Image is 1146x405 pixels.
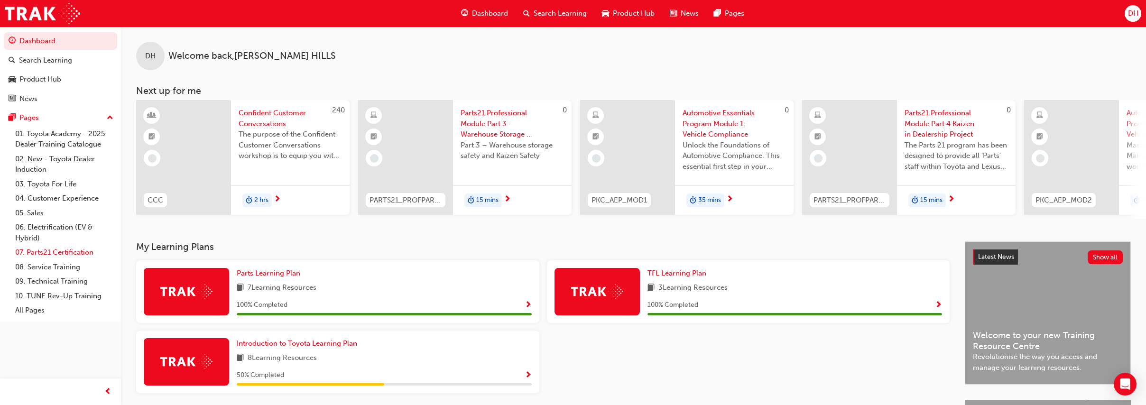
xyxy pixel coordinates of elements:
[237,339,357,348] span: Introduction to Toyota Learning Plan
[11,274,117,289] a: 09. Technical Training
[580,100,794,215] a: 0PKC_AEP_MOD1Automotive Essentials Program Module 1: Vehicle ComplianceUnlock the Foundations of ...
[525,371,532,380] span: Show Progress
[571,284,623,299] img: Trak
[1128,8,1138,19] span: DH
[237,282,244,294] span: book-icon
[237,338,361,349] a: Introduction to Toyota Learning Plan
[11,245,117,260] a: 07. Parts21 Certification
[237,268,304,279] a: Parts Learning Plan
[785,106,789,114] span: 0
[658,282,728,294] span: 3 Learning Resources
[248,282,316,294] span: 7 Learning Resources
[647,269,706,277] span: TFL Learning Plan
[274,195,281,204] span: next-icon
[814,110,821,122] span: learningResourceType_ELEARNING-icon
[935,301,942,310] span: Show Progress
[592,131,599,143] span: booktick-icon
[725,8,744,19] span: Pages
[19,93,37,104] div: News
[11,191,117,206] a: 04. Customer Experience
[4,30,117,109] button: DashboardSearch LearningProduct HubNews
[9,56,15,65] span: search-icon
[370,131,377,143] span: booktick-icon
[706,4,752,23] a: pages-iconPages
[248,352,317,364] span: 8 Learning Resources
[647,282,655,294] span: book-icon
[647,268,710,279] a: TFL Learning Plan
[370,154,379,163] span: learningRecordVerb_NONE-icon
[468,194,474,207] span: duration-icon
[613,8,655,19] span: Product Hub
[9,114,16,122] span: pages-icon
[905,108,1008,140] span: Parts21 Professional Module Part 4 Kaizen in Dealership Project
[1114,373,1137,396] div: Open Intercom Messenger
[246,194,252,207] span: duration-icon
[453,4,516,23] a: guage-iconDashboard
[683,140,786,172] span: Unlock the Foundations of Automotive Compliance. This essential first step in your Automotive Ess...
[332,106,345,114] span: 240
[591,195,647,206] span: PKC_AEP_MOD1
[148,195,163,206] span: CCC
[239,108,342,129] span: Confident Customer Conversations
[563,106,567,114] span: 0
[814,154,823,163] span: learningRecordVerb_NONE-icon
[525,299,532,311] button: Show Progress
[9,37,16,46] span: guage-icon
[516,4,594,23] a: search-iconSearch Learning
[525,369,532,381] button: Show Progress
[592,154,601,163] span: learningRecordVerb_NONE-icon
[9,75,16,84] span: car-icon
[1036,154,1044,163] span: learningRecordVerb_NONE-icon
[4,32,117,50] a: Dashboard
[978,253,1014,261] span: Latest News
[148,131,155,143] span: booktick-icon
[534,8,587,19] span: Search Learning
[168,51,336,62] span: Welcome back , [PERSON_NAME] HILLS
[594,4,662,23] a: car-iconProduct Hub
[160,284,213,299] img: Trak
[239,129,342,161] span: The purpose of the Confident Customer Conversations workshop is to equip you with tools to commun...
[370,110,377,122] span: learningResourceType_ELEARNING-icon
[104,386,111,398] span: prev-icon
[11,260,117,275] a: 08. Service Training
[4,52,117,69] a: Search Learning
[370,195,442,206] span: PARTS21_PROFPART3_0923_EL
[136,100,350,215] a: 240CCCConfident Customer ConversationsThe purpose of the Confident Customer Conversations worksho...
[9,95,16,103] span: news-icon
[160,354,213,369] img: Trak
[802,100,1016,215] a: 0PARTS21_PROFPART4_0923_ELParts21 Professional Module Part 4 Kaizen in Dealership ProjectThe Part...
[973,330,1123,351] span: Welcome to your new Training Resource Centre
[592,110,599,122] span: learningResourceType_ELEARNING-icon
[145,51,156,62] span: DH
[11,220,117,245] a: 06. Electrification (EV & Hybrid)
[237,370,284,381] span: 50 % Completed
[602,8,609,19] span: car-icon
[814,131,821,143] span: booktick-icon
[1036,131,1043,143] span: booktick-icon
[912,194,918,207] span: duration-icon
[1007,106,1011,114] span: 0
[683,108,786,140] span: Automotive Essentials Program Module 1: Vehicle Compliance
[1125,5,1141,22] button: DH
[690,194,696,207] span: duration-icon
[358,100,572,215] a: 0PARTS21_PROFPART3_0923_ELParts21 Professional Module Part 3 - Warehouse Storage & SafetyPart 3 –...
[11,152,117,177] a: 02. New - Toyota Dealer Induction
[973,351,1123,373] span: Revolutionise the way you access and manage your learning resources.
[525,301,532,310] span: Show Progress
[1134,194,1140,207] span: duration-icon
[504,195,511,204] span: next-icon
[148,154,157,163] span: learningRecordVerb_NONE-icon
[4,71,117,88] a: Product Hub
[965,241,1131,385] a: Latest NewsShow allWelcome to your new Training Resource CentreRevolutionise the way you access a...
[237,352,244,364] span: book-icon
[107,112,113,124] span: up-icon
[11,289,117,304] a: 10. TUNE Rev-Up Training
[1035,195,1092,206] span: PKC_AEP_MOD2
[948,195,955,204] span: next-icon
[5,3,80,24] a: Trak
[461,140,564,161] span: Part 3 – Warehouse storage safety and Kaizen Safety
[726,195,733,204] span: next-icon
[523,8,530,19] span: search-icon
[237,269,300,277] span: Parts Learning Plan
[4,109,117,127] button: Pages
